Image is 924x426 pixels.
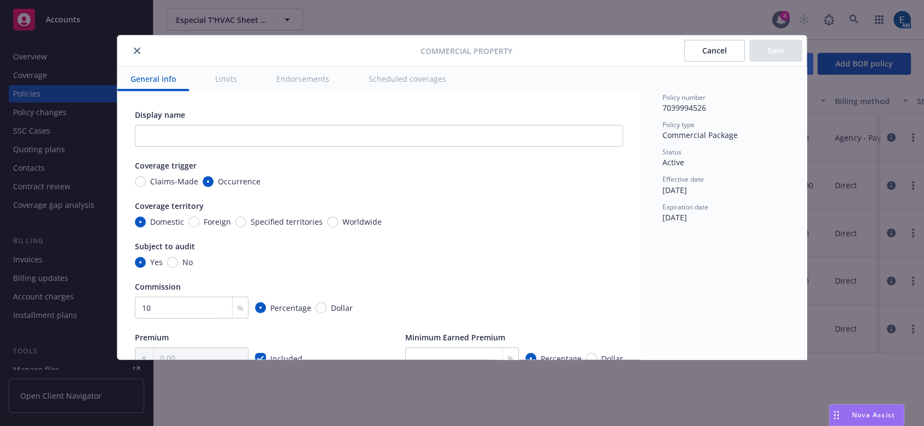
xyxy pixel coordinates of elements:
span: Dollar [331,302,353,314]
span: No [182,256,193,268]
div: Drag to move [830,405,843,425]
input: Yes [135,257,146,268]
span: Effective date [662,175,704,184]
span: Commission [135,281,181,292]
button: Limits [202,67,250,91]
span: Commercial Property [420,45,512,57]
span: Coverage trigger [135,160,197,171]
span: [DATE] [662,185,687,195]
input: Dollar [316,302,327,313]
span: Percentage [270,302,311,314]
span: % [507,353,514,364]
input: Percentage [525,353,536,364]
span: Specified territories [251,216,323,227]
span: Nova Assist [852,410,895,419]
input: Specified territories [235,217,246,227]
input: Dollar [586,353,597,364]
span: Display name [135,110,185,120]
span: Subject to audit [135,241,195,251]
input: Worldwide [327,217,338,227]
button: Scheduled coverages [356,67,459,91]
span: Dollar [601,353,623,364]
input: No [167,257,178,268]
span: Yes [150,256,163,268]
span: % [237,302,244,314]
span: Included [270,353,303,364]
input: Percentage [255,302,266,313]
span: Commercial Package [662,130,738,140]
span: [DATE] [662,212,687,223]
span: 7039994526 [662,103,706,113]
input: Claims-Made [135,176,146,187]
span: Domestic [150,216,184,227]
input: Foreign [188,217,199,227]
span: Claims-Made [150,176,198,187]
span: Worldwide [342,216,382,227]
span: Expiration date [662,202,708,212]
input: Domestic [135,217,146,227]
span: Policy type [662,120,695,129]
input: Occurrence [203,176,214,187]
span: Occurrence [218,176,260,187]
button: close [131,44,144,57]
span: Minimum Earned Premium [405,332,505,343]
span: Policy number [662,93,706,102]
span: Foreign [204,216,231,227]
input: 0.00 [153,348,248,369]
span: Percentage [541,353,582,364]
button: Endorsements [263,67,342,91]
button: Nova Assist [829,404,904,426]
span: Premium [135,332,169,343]
span: Coverage territory [135,201,204,211]
button: Cancel [684,40,745,62]
button: General info [117,67,189,91]
span: Status [662,147,682,157]
span: Active [662,157,684,167]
